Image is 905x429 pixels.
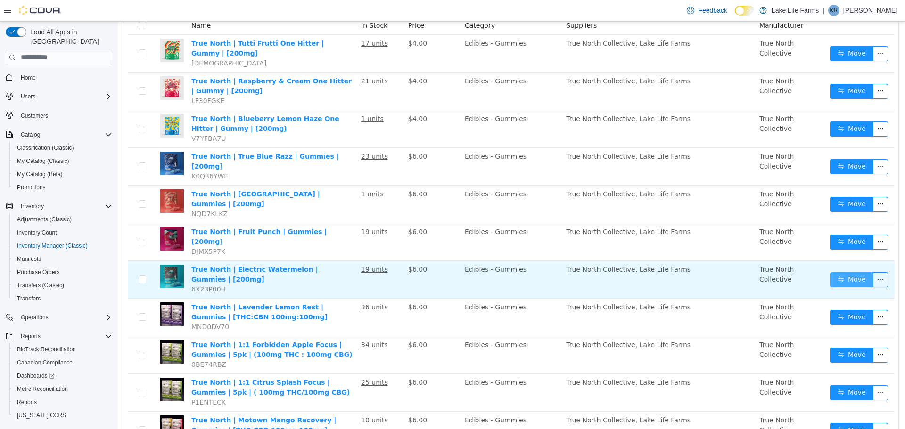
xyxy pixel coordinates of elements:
[755,364,770,379] button: icon: ellipsis
[21,314,49,321] span: Operations
[17,91,39,102] button: Users
[17,129,112,140] span: Catalog
[243,206,270,214] u: 19 units
[13,293,44,304] a: Transfers
[13,410,112,421] span: Washington CCRS
[74,319,235,337] a: True North | 1:1 Forbidden Apple Focus | Gummies | 5pk | (100mg THC : 100mg CBG)
[17,331,112,342] span: Reports
[17,312,52,323] button: Operations
[2,200,116,213] button: Inventory
[343,13,444,51] td: Edibles - Gummies
[74,38,148,45] span: [DEMOGRAPHIC_DATA]
[9,409,116,422] button: [US_STATE] CCRS
[13,267,64,278] a: Purchase Orders
[26,27,112,46] span: Load All Apps in [GEOGRAPHIC_DATA]
[74,282,210,299] a: True North | Lavender Lemon Rest | Gummies | [THC:CBN 100mg:100mg]
[823,5,824,16] p: |
[17,412,66,419] span: [US_STATE] CCRS
[74,151,110,158] span: K0Q36YWE
[448,56,573,63] span: True North Collective, Lake Life Farms
[13,142,112,154] span: Classification (Classic)
[17,398,37,406] span: Reports
[13,357,76,368] a: Canadian Compliance
[290,131,309,138] span: $6.00
[13,240,91,251] a: Inventory Manager (Classic)
[17,201,48,212] button: Inventory
[13,344,80,355] a: BioTrack Reconciliation
[343,277,444,315] td: Edibles - Gummies
[21,74,36,81] span: Home
[712,100,756,115] button: icon: swapMove
[13,214,112,225] span: Adjustments (Classic)
[13,169,66,180] a: My Catalog (Beta)
[712,326,756,341] button: icon: swapMove
[290,282,309,289] span: $6.00
[17,157,69,165] span: My Catalog (Classic)
[243,357,270,364] u: 25 units
[712,24,756,40] button: icon: swapMove
[9,154,116,168] button: My Catalog (Classic)
[74,357,232,374] a: True North | 1:1 Citrus Splash Focus | Gummies | 5pk | ( 100mg THC/100mg CBG)
[2,71,116,84] button: Home
[9,343,116,356] button: BioTrack Reconciliation
[13,410,70,421] a: [US_STATE] CCRS
[21,332,41,340] span: Reports
[290,319,309,327] span: $6.00
[13,280,68,291] a: Transfers (Classic)
[74,206,209,224] a: True North | Fruit Punch | Gummies | [200mg]
[343,164,444,202] td: Edibles - Gummies
[243,18,270,25] u: 17 units
[13,267,112,278] span: Purchase Orders
[642,93,676,111] span: True North Collective
[17,72,112,83] span: Home
[755,213,770,228] button: icon: ellipsis
[712,401,756,416] button: icon: swapMove
[17,295,41,302] span: Transfers
[42,243,66,267] img: True North | Electric Watermelon | Gummies | [200mg] hero shot
[42,356,66,380] img: True North | 1:1 Citrus Splash Focus | Gummies | 5pk | ( 100mg THC/100mg CBG) hero shot
[9,252,116,266] button: Manifests
[290,169,309,176] span: $6.00
[755,24,770,40] button: icon: ellipsis
[843,5,897,16] p: [PERSON_NAME]
[13,155,112,167] span: My Catalog (Classic)
[290,395,309,402] span: $6.00
[642,395,676,412] span: True North Collective
[343,315,444,352] td: Edibles - Gummies
[343,352,444,390] td: Edibles - Gummies
[642,319,676,337] span: True North Collective
[13,182,49,193] a: Promotions
[448,206,573,214] span: True North Collective, Lake Life Farms
[755,288,770,303] button: icon: ellipsis
[21,112,48,120] span: Customers
[772,5,819,16] p: Lake Life Farms
[17,359,73,366] span: Canadian Compliance
[243,319,270,327] u: 34 units
[712,364,756,379] button: icon: swapMove
[243,244,270,251] u: 19 units
[17,372,55,380] span: Dashboards
[2,109,116,122] button: Customers
[42,205,66,229] img: True North | Fruit Punch | Gummies | [200mg] hero shot
[17,110,112,121] span: Customers
[74,113,108,121] span: V7YFBA7U
[343,51,444,89] td: Edibles - Gummies
[9,181,116,194] button: Promotions
[243,93,266,101] u: 1 units
[642,282,676,299] span: True North Collective
[42,318,66,342] img: True North | 1:1 Forbidden Apple Focus | Gummies | 5pk | (100mg THC : 100mg CBG) hero shot
[74,131,221,148] a: True North | True Blue Razz | Gummies | [200mg]
[13,240,112,251] span: Inventory Manager (Classic)
[13,182,112,193] span: Promotions
[712,213,756,228] button: icon: swapMove
[13,253,45,265] a: Manifests
[343,390,444,427] td: Edibles - Gummies
[642,169,676,186] span: True North Collective
[19,6,61,15] img: Cova
[343,202,444,239] td: Edibles - Gummies
[755,138,770,153] button: icon: ellipsis
[74,395,218,412] a: True North | Motown Mango Recovery | Gummies | [THC:CBD 100mg:100mg]
[448,319,573,327] span: True North Collective, Lake Life Farms
[74,301,111,309] span: MND0DV70
[17,216,72,223] span: Adjustments (Classic)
